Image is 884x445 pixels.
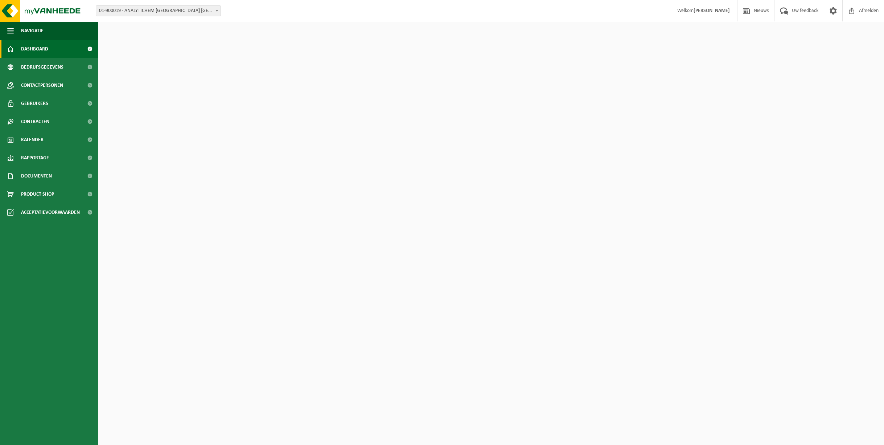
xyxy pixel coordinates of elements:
span: 01-900019 - ANALYTICHEM BELGIUM NV - ZEDELGEM [96,5,221,16]
span: Contactpersonen [21,76,63,94]
span: Dashboard [21,40,48,58]
strong: [PERSON_NAME] [694,8,730,13]
span: Acceptatievoorwaarden [21,203,80,221]
span: Contracten [21,113,49,131]
span: Documenten [21,167,52,185]
span: Navigatie [21,22,44,40]
span: Bedrijfsgegevens [21,58,63,76]
span: Gebruikers [21,94,48,113]
span: Product Shop [21,185,54,203]
span: 01-900019 - ANALYTICHEM BELGIUM NV - ZEDELGEM [96,6,221,16]
span: Kalender [21,131,44,149]
span: Rapportage [21,149,49,167]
